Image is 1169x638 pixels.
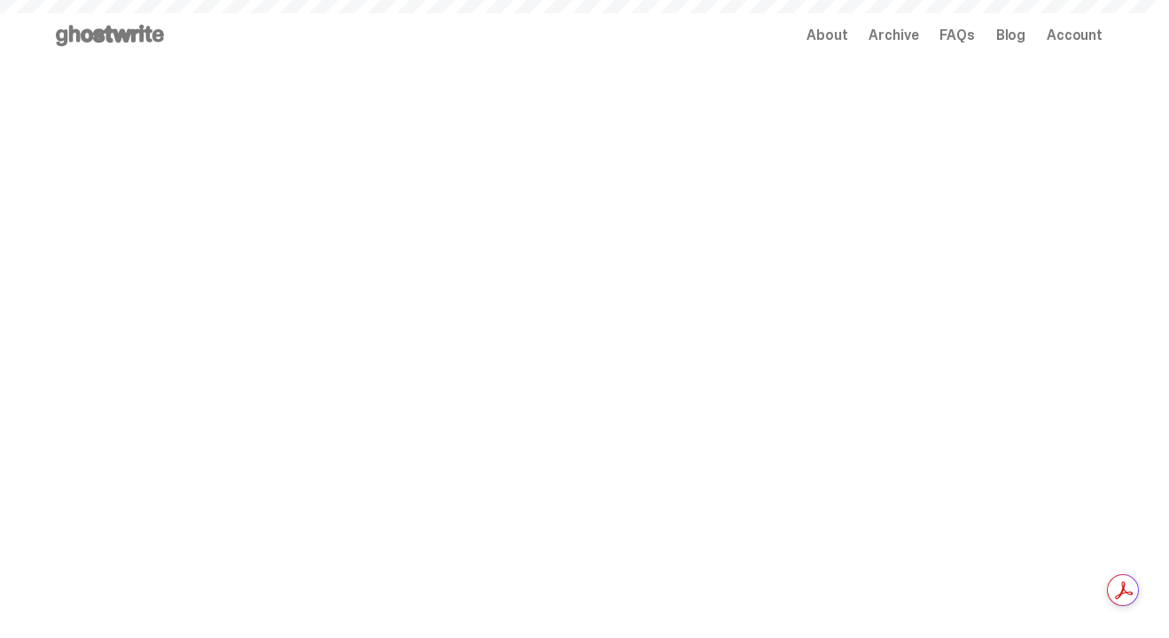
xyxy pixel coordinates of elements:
a: Archive [869,28,918,43]
a: About [807,28,847,43]
a: Blog [996,28,1025,43]
a: Account [1047,28,1103,43]
a: FAQs [939,28,974,43]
